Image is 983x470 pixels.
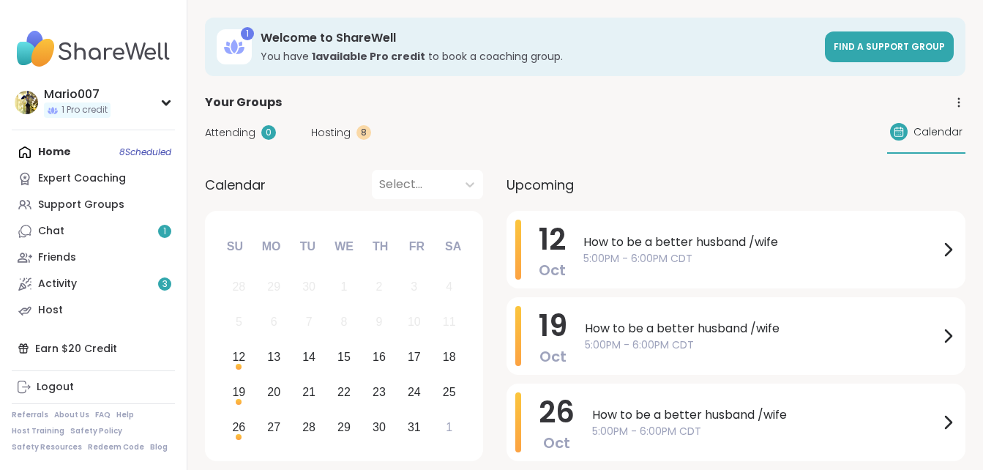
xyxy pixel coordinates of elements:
[433,342,465,373] div: Choose Saturday, October 18th, 2025
[267,347,280,367] div: 13
[15,91,38,114] img: Mario007
[150,442,168,452] a: Blog
[205,125,255,141] span: Attending
[294,272,325,303] div: Not available Tuesday, September 30th, 2025
[302,417,315,437] div: 28
[221,269,466,444] div: month 2025-10
[12,410,48,420] a: Referrals
[70,426,122,436] a: Safety Policy
[258,342,290,373] div: Choose Monday, October 13th, 2025
[38,198,124,212] div: Support Groups
[38,303,63,318] div: Host
[364,307,395,338] div: Not available Thursday, October 9th, 2025
[507,175,574,195] span: Upcoming
[364,376,395,408] div: Choose Thursday, October 23rd, 2025
[825,31,954,62] a: Find a support group
[261,30,816,46] h3: Welcome to ShareWell
[294,342,325,373] div: Choose Tuesday, October 14th, 2025
[95,410,111,420] a: FAQ
[223,411,255,443] div: Choose Sunday, October 26th, 2025
[232,347,245,367] div: 12
[223,272,255,303] div: Not available Sunday, September 28th, 2025
[12,165,175,192] a: Expert Coaching
[337,382,351,402] div: 22
[433,376,465,408] div: Choose Saturday, October 25th, 2025
[337,417,351,437] div: 29
[408,382,421,402] div: 24
[223,307,255,338] div: Not available Sunday, October 5th, 2025
[271,312,277,332] div: 6
[408,312,421,332] div: 10
[312,49,425,64] b: 1 available Pro credit
[408,347,421,367] div: 17
[302,382,315,402] div: 21
[364,411,395,443] div: Choose Thursday, October 30th, 2025
[375,312,382,332] div: 9
[38,224,64,239] div: Chat
[232,382,245,402] div: 19
[88,442,144,452] a: Redeem Code
[54,410,89,420] a: About Us
[223,342,255,373] div: Choose Sunday, October 12th, 2025
[294,376,325,408] div: Choose Tuesday, October 21st, 2025
[583,234,939,251] span: How to be a better husband /wife
[38,277,77,291] div: Activity
[267,417,280,437] div: 27
[592,424,939,439] span: 5:00PM - 6:00PM CDT
[373,417,386,437] div: 30
[583,251,939,266] span: 5:00PM - 6:00PM CDT
[375,277,382,296] div: 2
[38,250,76,265] div: Friends
[443,382,456,402] div: 25
[302,347,315,367] div: 14
[585,337,939,353] span: 5:00PM - 6:00PM CDT
[408,417,421,437] div: 31
[267,382,280,402] div: 20
[543,433,570,453] span: Oct
[261,125,276,140] div: 0
[258,376,290,408] div: Choose Monday, October 20th, 2025
[373,347,386,367] div: 16
[341,277,348,296] div: 1
[329,411,360,443] div: Choose Wednesday, October 29th, 2025
[232,417,245,437] div: 26
[12,245,175,271] a: Friends
[398,342,430,373] div: Choose Friday, October 17th, 2025
[539,260,566,280] span: Oct
[446,277,452,296] div: 4
[446,417,452,437] div: 1
[302,277,315,296] div: 30
[258,307,290,338] div: Not available Monday, October 6th, 2025
[294,411,325,443] div: Choose Tuesday, October 28th, 2025
[61,104,108,116] span: 1 Pro credit
[437,231,469,263] div: Sa
[37,380,74,395] div: Logout
[411,277,417,296] div: 3
[398,272,430,303] div: Not available Friday, October 3rd, 2025
[236,312,242,332] div: 5
[443,312,456,332] div: 11
[592,406,939,424] span: How to be a better husband /wife
[913,124,963,140] span: Calendar
[365,231,397,263] div: Th
[241,27,254,40] div: 1
[398,307,430,338] div: Not available Friday, October 10th, 2025
[294,307,325,338] div: Not available Tuesday, October 7th, 2025
[258,272,290,303] div: Not available Monday, September 29th, 2025
[205,94,282,111] span: Your Groups
[12,297,175,324] a: Host
[311,125,351,141] span: Hosting
[329,307,360,338] div: Not available Wednesday, October 8th, 2025
[12,374,175,400] a: Logout
[364,272,395,303] div: Not available Thursday, October 2nd, 2025
[328,231,360,263] div: We
[163,225,166,238] span: 1
[219,231,251,263] div: Su
[12,426,64,436] a: Host Training
[398,411,430,443] div: Choose Friday, October 31st, 2025
[261,49,816,64] h3: You have to book a coaching group.
[162,278,168,291] span: 3
[400,231,433,263] div: Fr
[12,192,175,218] a: Support Groups
[585,320,939,337] span: How to be a better husband /wife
